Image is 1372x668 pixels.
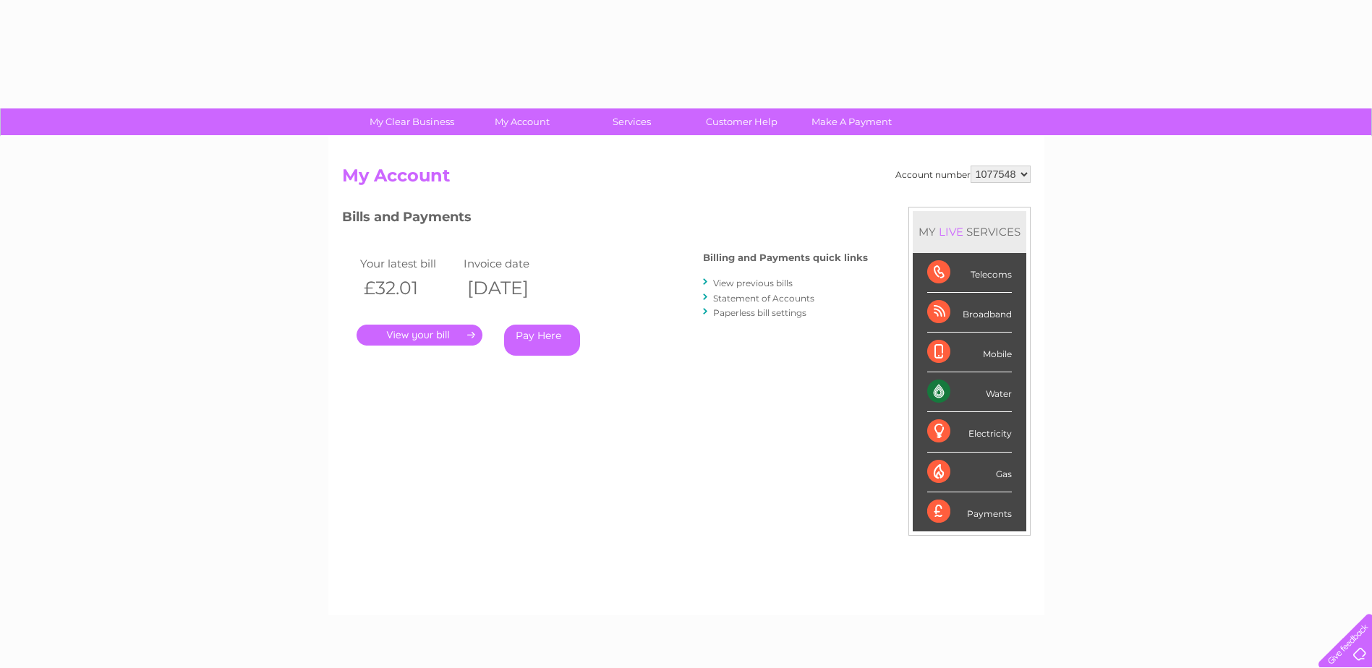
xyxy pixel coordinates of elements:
[352,108,472,135] a: My Clear Business
[682,108,801,135] a: Customer Help
[927,412,1012,452] div: Electricity
[713,278,793,288] a: View previous bills
[927,492,1012,531] div: Payments
[927,333,1012,372] div: Mobile
[703,252,868,263] h4: Billing and Payments quick links
[357,325,482,346] a: .
[462,108,581,135] a: My Account
[927,453,1012,492] div: Gas
[895,166,1031,183] div: Account number
[927,253,1012,293] div: Telecoms
[792,108,911,135] a: Make A Payment
[713,307,806,318] a: Paperless bill settings
[342,207,868,232] h3: Bills and Payments
[927,293,1012,333] div: Broadband
[927,372,1012,412] div: Water
[504,325,580,356] a: Pay Here
[460,273,564,303] th: [DATE]
[357,254,461,273] td: Your latest bill
[713,293,814,304] a: Statement of Accounts
[936,225,966,239] div: LIVE
[460,254,564,273] td: Invoice date
[342,166,1031,193] h2: My Account
[913,211,1026,252] div: MY SERVICES
[572,108,691,135] a: Services
[357,273,461,303] th: £32.01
